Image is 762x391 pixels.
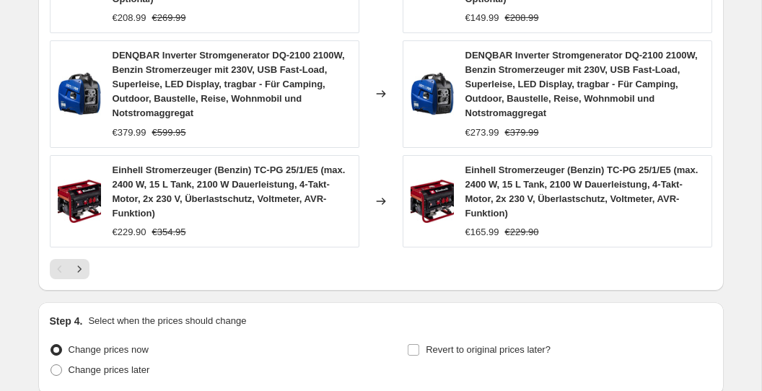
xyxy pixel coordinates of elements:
[50,259,89,279] nav: Pagination
[69,364,150,375] span: Change prices later
[505,11,539,25] strike: €208.99
[113,50,345,118] span: DENQBAR Inverter Stromgenerator DQ-2100 2100W, Benzin Stromerzeuger mit 230V, USB Fast-Load, Supe...
[465,11,499,25] div: €149.99
[426,344,551,355] span: Revert to original prices later?
[152,11,186,25] strike: €269.99
[58,180,101,223] img: 711cUB6TqUL_80x.jpg
[152,225,186,240] strike: €354.95
[411,180,454,223] img: 711cUB6TqUL_80x.jpg
[69,344,149,355] span: Change prices now
[113,11,146,25] div: €208.99
[505,126,539,140] strike: €379.99
[113,126,146,140] div: €379.99
[69,259,89,279] button: Next
[152,126,186,140] strike: €599.95
[465,164,698,219] span: Einhell Stromerzeuger (Benzin) TC-PG 25/1/E5 (max. 2400 W, 15 L Tank, 2100 W Dauerleistung, 4-Tak...
[58,72,101,115] img: 61ZYlEh8slL_80x.jpg
[113,164,346,219] span: Einhell Stromerzeuger (Benzin) TC-PG 25/1/E5 (max. 2400 W, 15 L Tank, 2100 W Dauerleistung, 4-Tak...
[465,50,698,118] span: DENQBAR Inverter Stromgenerator DQ-2100 2100W, Benzin Stromerzeuger mit 230V, USB Fast-Load, Supe...
[465,225,499,240] div: €165.99
[411,72,454,115] img: 61ZYlEh8slL_80x.jpg
[505,225,539,240] strike: €229.90
[113,225,146,240] div: €229.90
[50,314,83,328] h2: Step 4.
[465,126,499,140] div: €273.99
[88,314,246,328] p: Select when the prices should change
